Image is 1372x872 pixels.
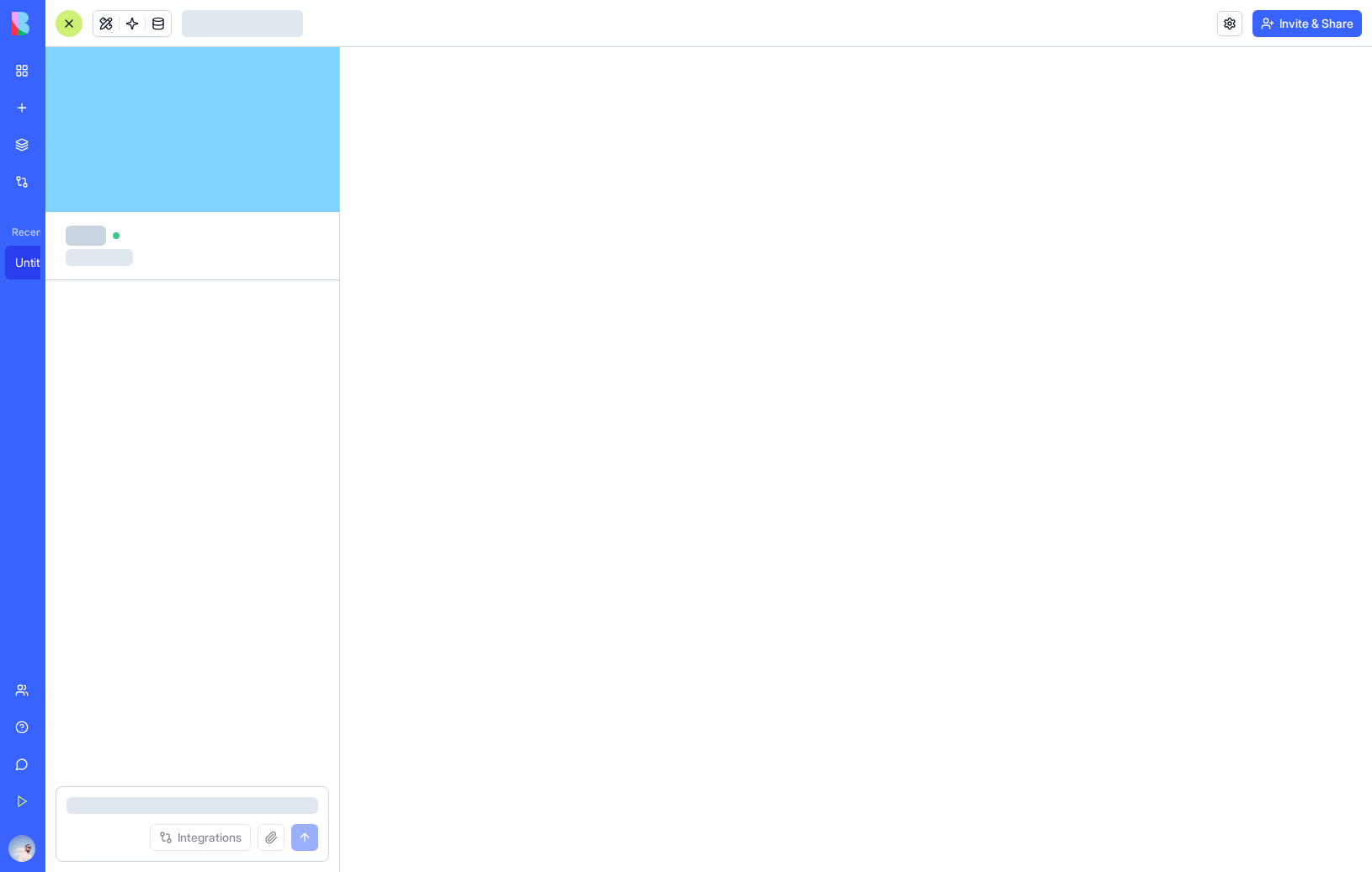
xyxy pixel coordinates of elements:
a: Untitled App [5,246,72,279]
button: Invite & Share [1252,10,1362,37]
div: Untitled App [15,254,62,271]
span: Recent [5,226,40,239]
img: logo [12,12,116,35]
img: ACg8ocKmJV-u4BDON-n0bIdq7eD6RKMfOMAhBI0_mfEXkYtYfWnuC6gM1A=s96-c [8,835,35,862]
